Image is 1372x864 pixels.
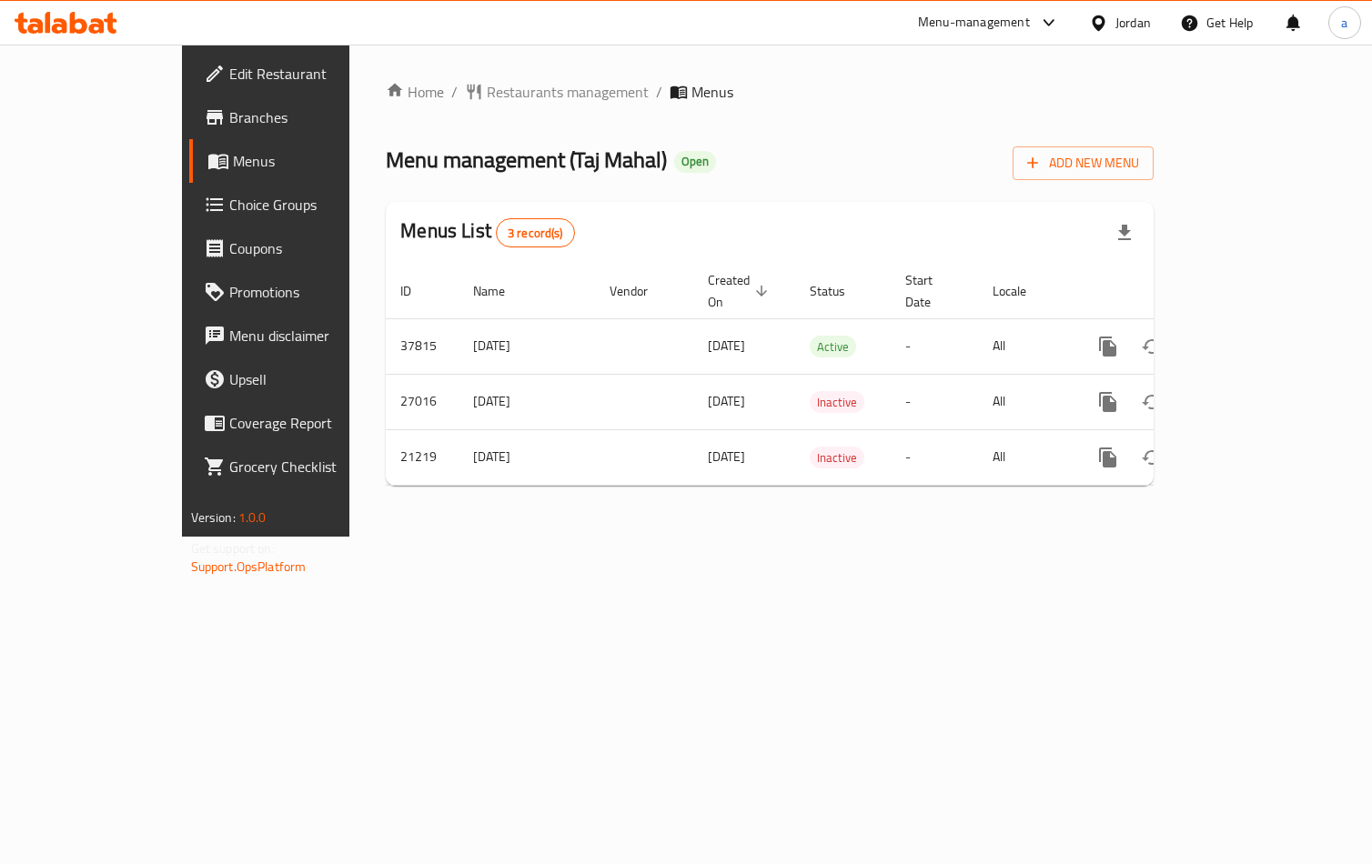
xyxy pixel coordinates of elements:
button: Add New Menu [1013,146,1154,180]
span: Name [473,280,529,302]
th: Actions [1072,264,1276,319]
a: Promotions [189,270,411,314]
div: Total records count [496,218,575,247]
span: Upsell [229,368,397,390]
td: 37815 [386,318,459,374]
span: Inactive [810,447,864,468]
span: Get support on: [191,537,275,560]
td: 21219 [386,429,459,485]
div: Menu-management [918,12,1030,34]
span: [DATE] [708,445,745,468]
td: All [978,318,1072,374]
span: Locale [993,280,1050,302]
span: Edit Restaurant [229,63,397,85]
td: [DATE] [459,318,595,374]
td: - [891,374,978,429]
a: Home [386,81,444,103]
span: Menus [233,150,397,172]
a: Restaurants management [465,81,649,103]
span: 1.0.0 [238,506,267,529]
button: more [1086,436,1130,479]
span: Status [810,280,869,302]
h2: Menus List [400,217,574,247]
td: All [978,429,1072,485]
td: [DATE] [459,374,595,429]
a: Grocery Checklist [189,445,411,488]
span: Open [674,154,716,169]
span: Start Date [905,269,956,313]
span: [DATE] [708,389,745,413]
span: Menus [691,81,733,103]
span: ID [400,280,435,302]
td: 27016 [386,374,459,429]
div: Active [810,336,856,357]
span: Version: [191,506,236,529]
button: Change Status [1130,436,1174,479]
span: a [1341,13,1347,33]
a: Coverage Report [189,401,411,445]
div: Inactive [810,391,864,413]
span: 3 record(s) [497,225,574,242]
span: Grocery Checklist [229,456,397,477]
td: - [891,429,978,485]
span: Inactive [810,392,864,413]
span: Created On [708,269,773,313]
span: [DATE] [708,334,745,357]
span: Branches [229,106,397,128]
li: / [451,81,458,103]
span: Menu management ( Taj Mahal ) [386,139,667,180]
span: Coupons [229,237,397,259]
td: [DATE] [459,429,595,485]
a: Support.OpsPlatform [191,555,307,578]
button: Change Status [1130,380,1174,424]
span: Promotions [229,281,397,303]
div: Jordan [1115,13,1151,33]
span: Restaurants management [487,81,649,103]
td: - [891,318,978,374]
span: Choice Groups [229,194,397,216]
span: Menu disclaimer [229,325,397,347]
a: Menu disclaimer [189,314,411,357]
a: Edit Restaurant [189,52,411,95]
span: Vendor [610,280,671,302]
a: Menus [189,139,411,183]
button: more [1086,380,1130,424]
span: Coverage Report [229,412,397,434]
div: Inactive [810,447,864,468]
td: All [978,374,1072,429]
a: Choice Groups [189,183,411,226]
table: enhanced table [386,264,1276,486]
span: Add New Menu [1027,152,1139,175]
span: Active [810,337,856,357]
div: Open [674,151,716,173]
button: more [1086,325,1130,368]
div: Export file [1103,211,1146,255]
a: Coupons [189,226,411,270]
a: Upsell [189,357,411,401]
a: Branches [189,95,411,139]
li: / [656,81,662,103]
nav: breadcrumb [386,81,1154,103]
button: Change Status [1130,325,1174,368]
